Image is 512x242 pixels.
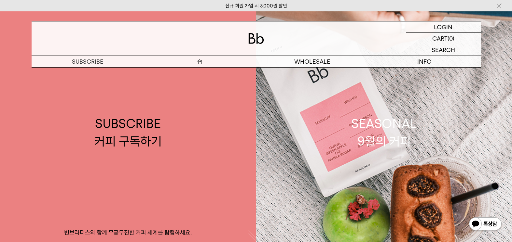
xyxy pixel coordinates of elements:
div: SEASONAL 9월의 커피 [351,115,417,149]
a: 숍 [144,56,256,67]
p: WHOLESALE [256,56,368,67]
p: (0) [448,33,454,44]
a: SUBSCRIBE [32,56,144,67]
p: SEARCH [432,44,455,56]
p: INFO [368,56,481,67]
a: LOGIN [406,21,481,33]
p: CART [432,33,448,44]
p: LOGIN [434,21,452,32]
img: 카카오톡 채널 1:1 채팅 버튼 [468,217,502,232]
a: 신규 회원 가입 시 3,000원 할인 [225,3,287,9]
div: SUBSCRIBE 커피 구독하기 [94,115,162,149]
img: 로고 [248,33,264,44]
a: CART (0) [406,33,481,44]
